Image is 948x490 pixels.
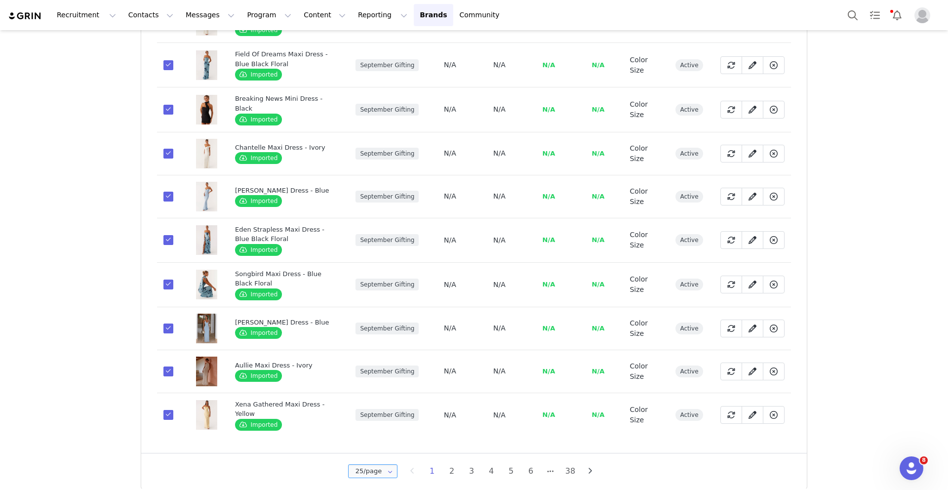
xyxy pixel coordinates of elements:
button: Messages [180,4,240,26]
span: N/A [444,61,456,69]
img: Chantelle_Maxi_Dress_Ivory_5jpg.jpg [196,139,218,168]
img: Field_Of_Dreams_Maxi_Dress_Blue_Black_Floral_5jpg.jpg [196,50,218,80]
span: N/A [543,281,555,288]
span: N/A [543,367,555,375]
div: Color Size [630,99,658,120]
span: active [675,279,703,290]
span: active [675,191,703,203]
span: Imported [235,419,282,431]
span: September Gifting [355,279,419,290]
img: grin logo [8,11,42,21]
span: N/A [493,192,506,200]
span: Imported [235,244,282,256]
div: Songbird Maxi Dress - Blue Black Floral [235,269,332,288]
span: N/A [444,324,456,332]
button: Notifications [886,4,908,26]
span: active [675,409,703,421]
div: Color Size [630,274,658,295]
span: active [675,366,703,377]
span: N/A [592,106,605,113]
span: N/A [543,150,555,157]
span: N/A [592,325,605,332]
button: Content [298,4,352,26]
span: September Gifting [355,191,419,203]
span: N/A [493,61,506,69]
span: Imported [235,327,282,339]
span: N/A [592,411,605,418]
div: Chantelle Maxi Dress - Ivory [235,143,332,153]
button: Program [241,4,297,26]
div: Field Of Dreams Maxi Dress - Blue Black Floral [235,49,332,69]
span: active [675,104,703,116]
img: Aullie_Maxi_Dress_Ivory_5-Exposure_Peppermayojpg.jpg [196,357,218,386]
span: N/A [493,105,506,113]
span: active [675,59,703,71]
li: 38 [563,464,578,478]
span: N/A [592,281,605,288]
div: Color Size [630,143,658,164]
span: September Gifting [355,323,419,334]
a: Community [454,4,510,26]
span: N/A [493,149,506,157]
div: Color Size [630,405,658,425]
img: Anastasia_Maxi_Dress_Blue_5-Exposure_Peppermayojpg_e8c948fd-1c2e-47cb-b134-84eaa4c8111a.jpg [196,314,218,343]
div: Xena Gathered Maxi Dress - Yellow [235,400,332,419]
div: Color Size [630,186,658,207]
img: Eden_Strapless_Maxi_Dress_Blue_Black_Floral_5jpg.jpg [196,225,218,255]
span: Imported [235,24,282,36]
div: Color Size [630,230,658,250]
div: Breaking News Mini Dress - Black [235,94,332,113]
li: 1 [425,464,439,478]
span: N/A [592,61,605,69]
span: September Gifting [355,409,419,421]
div: [PERSON_NAME] Dress - Blue [235,318,332,327]
span: N/A [592,236,605,244]
div: [PERSON_NAME] Dress - Blue [235,186,332,196]
span: N/A [444,236,456,244]
span: N/A [592,150,605,157]
span: active [675,323,703,334]
img: Xena_Gathered_Maxi_Dress_Yellow_5_Peppermayojpg.jpg [196,400,218,430]
span: 8 [920,456,928,464]
span: N/A [543,106,555,113]
iframe: Intercom live chat [900,456,923,480]
button: Contacts [122,4,179,26]
span: September Gifting [355,59,419,71]
li: 4 [484,464,499,478]
li: 3 [464,464,479,478]
input: Select [348,464,397,478]
span: N/A [444,192,456,200]
div: Color Size [630,318,658,339]
button: Reporting [352,4,413,26]
span: N/A [444,367,456,375]
span: N/A [444,149,456,157]
span: N/A [444,411,456,419]
button: Recruitment [51,4,122,26]
span: September Gifting [355,148,419,160]
span: active [675,148,703,160]
span: N/A [493,236,506,244]
span: Imported [235,114,282,125]
span: September Gifting [355,104,419,116]
span: Imported [235,370,282,382]
span: N/A [543,325,555,332]
span: N/A [592,193,605,200]
div: Eden Strapless Maxi Dress - Blue Black Floral [235,225,332,244]
span: N/A [543,411,555,418]
a: Brands [414,4,453,26]
span: Imported [235,288,282,300]
li: 6 [523,464,538,478]
div: Aullie Maxi Dress - Ivory [235,361,332,370]
span: Imported [235,195,282,207]
span: September Gifting [355,234,419,246]
img: Breaking_News_Mini_Dress_Black_4jpg.jpg [196,95,218,124]
button: Search [842,4,864,26]
div: Color Size [630,361,658,382]
img: placeholder-profile.jpg [914,7,930,23]
span: N/A [543,193,555,200]
span: Imported [235,152,282,164]
img: Songbird_Maxi_Dress_Blue_Black_Floral_5jpg.jpg [196,270,218,299]
span: N/A [444,105,456,113]
span: N/A [493,324,506,332]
